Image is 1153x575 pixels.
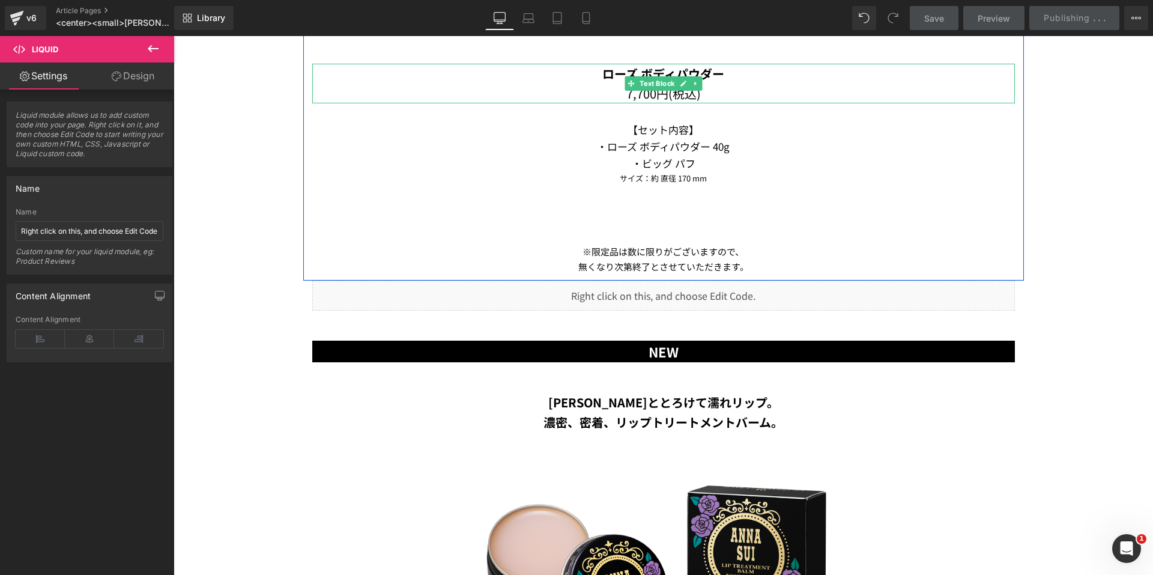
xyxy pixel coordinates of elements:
[543,6,572,30] a: Tablet
[924,12,944,25] span: Save
[1112,534,1141,563] iframe: Intercom live chat
[464,40,503,55] span: Text Block
[197,13,225,23] span: Library
[56,6,194,16] a: Article Pages
[963,6,1024,30] a: Preview
[572,6,601,30] a: Mobile
[139,208,841,224] p: ※限定品は数に限りがございますので、
[89,62,177,90] a: Design
[5,6,46,30] a: v6
[1137,534,1146,544] span: 1
[852,6,876,30] button: Undo
[16,111,163,166] span: Liquid module allows us to add custom code into your page. Right click on it, and then choose Edi...
[978,12,1010,25] span: Preview
[139,224,841,239] p: 無くなり次第終了とさせていただきます。
[516,40,528,55] a: Expand / Collapse
[56,18,171,28] span: <center><small>[PERSON_NAME] COSMETICS<br> [DATE] HOLIDAY COLLECTION</center></small>
[16,284,91,301] div: Content Alignment
[881,6,905,30] button: Redo
[370,377,610,395] b: 濃密、密着、リップトリートメントバーム。
[16,177,40,193] div: Name
[24,10,39,26] div: v6
[429,29,551,46] b: ローズ ボディパウダー
[139,136,841,148] p: サイズ：約 直径 170 mm
[139,119,841,136] p: ・ビッグ パフ
[139,85,841,102] p: 【セット内容】
[1124,6,1148,30] button: More
[485,6,514,30] a: Desktop
[32,44,58,54] span: Liquid
[139,47,841,67] p: 7,700円(税込)
[16,315,163,324] div: Content Alignment
[139,102,841,119] p: ・ローズ ボディパウダー 40g
[375,357,605,375] b: [PERSON_NAME]ととろけて濡れリップ。
[16,208,163,216] div: Name
[16,247,163,274] div: Custom name for your liquid module, eg: Product Reviews
[514,6,543,30] a: Laptop
[174,6,234,30] a: New Library
[475,306,505,325] strong: NEW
